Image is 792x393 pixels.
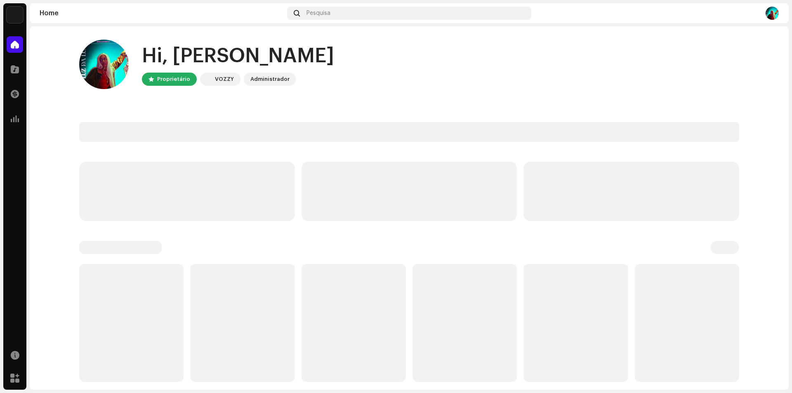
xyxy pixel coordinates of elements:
[142,43,334,69] div: Hi, [PERSON_NAME]
[250,74,290,84] div: Administrador
[202,74,212,84] img: 1cf725b2-75a2-44e7-8fdf-5f1256b3d403
[79,40,129,89] img: 5905326d-a322-4124-b4be-8f69d9219054
[306,10,330,16] span: Pesquisa
[766,7,779,20] img: 5905326d-a322-4124-b4be-8f69d9219054
[40,10,284,16] div: Home
[7,7,23,23] img: 1cf725b2-75a2-44e7-8fdf-5f1256b3d403
[157,74,190,84] div: Proprietário
[215,74,234,84] div: VOZZY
